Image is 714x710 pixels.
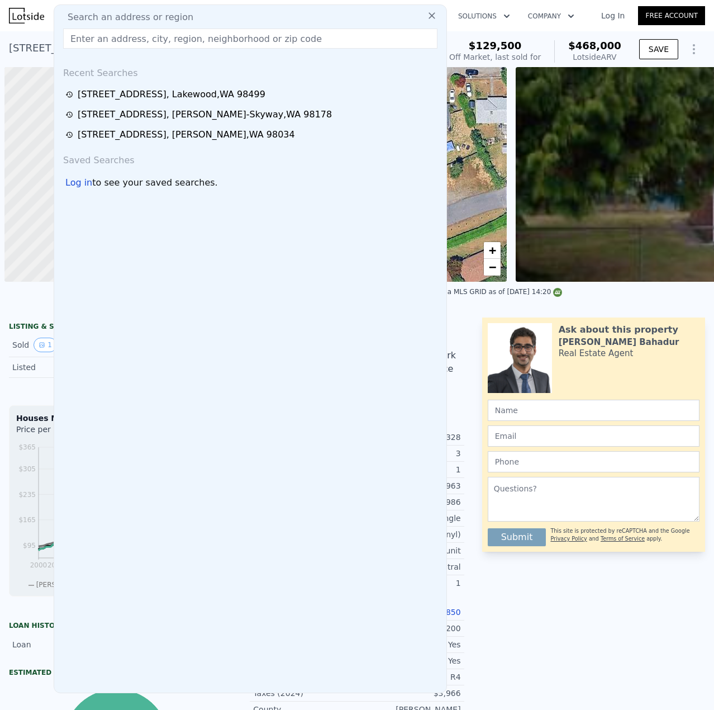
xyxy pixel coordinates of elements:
button: Show Options [683,38,705,60]
tspan: $165 [18,516,36,524]
tspan: $95 [23,542,36,550]
div: Houses Median Sale [16,413,216,424]
div: 1986 [357,496,461,508]
button: Solutions [449,6,519,26]
div: [STREET_ADDRESS] , Lakewood , WA 98499 [78,88,265,101]
div: Yes [357,655,461,666]
div: Price per Square Foot [16,424,116,442]
div: [STREET_ADDRESS] , Lakewood , WA 98499 [9,40,223,56]
span: $468,000 [568,40,621,51]
tspan: 2000 [30,561,47,569]
tspan: 2002 [47,561,65,569]
span: $129,500 [469,40,522,51]
div: R4 [357,671,461,683]
div: Yes [357,639,461,650]
div: Ask about this property [559,323,678,337]
div: LISTING & SALE HISTORY [9,322,223,333]
div: $3,966 [357,688,461,699]
div: [STREET_ADDRESS] , [PERSON_NAME]-Skyway , WA 98178 [78,108,332,121]
input: Enter an address, city, region, neighborhood or zip code [63,29,437,49]
div: Real Estate Agent [559,348,634,359]
span: − [489,260,496,274]
div: Lotside ARV [568,51,621,63]
tspan: $365 [18,443,36,451]
span: + [489,243,496,257]
a: [STREET_ADDRESS], [PERSON_NAME]-Skyway,WA 98178 [65,108,439,121]
button: Submit [488,528,546,546]
div: This site is protected by reCAPTCHA and the Google and apply. [550,524,699,546]
div: Recent Searches [59,58,442,84]
a: Zoom in [484,242,501,259]
a: [STREET_ADDRESS], [PERSON_NAME],WA 98034 [65,128,439,141]
span: to see your saved searches. [92,176,217,190]
input: Email [488,425,699,447]
span: Search an address or region [59,11,193,24]
input: Name [488,400,699,421]
div: Forced air unit [357,545,461,556]
tspan: $305 [18,465,36,473]
a: Zoom out [484,259,501,276]
button: SAVE [639,39,678,59]
div: Taxes (2024) [253,688,357,699]
div: Off Market, last sold for [449,51,541,63]
div: [STREET_ADDRESS] , [PERSON_NAME] , WA 98034 [78,128,295,141]
a: Log In [588,10,638,21]
img: NWMLS Logo [553,288,562,297]
div: Sold [12,338,107,352]
a: Free Account [638,6,705,25]
div: [PERSON_NAME] Bahadur [559,337,679,348]
div: Saved Searches [59,145,442,172]
div: Estimated Equity [9,668,223,677]
input: Phone [488,451,699,472]
tspan: $235 [18,491,36,499]
div: Loan history from public records [9,621,223,630]
span: [PERSON_NAME] Co. [36,581,105,589]
a: [STREET_ADDRESS], Lakewood,WA 98499 [65,88,439,101]
div: Listed [12,362,107,373]
a: Terms of Service [601,536,645,542]
a: Privacy Policy [550,536,587,542]
button: Company [519,6,583,26]
div: Log in [65,176,92,190]
div: Loan [12,639,87,650]
button: View historical data [34,338,57,352]
img: Lotside [9,8,44,23]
